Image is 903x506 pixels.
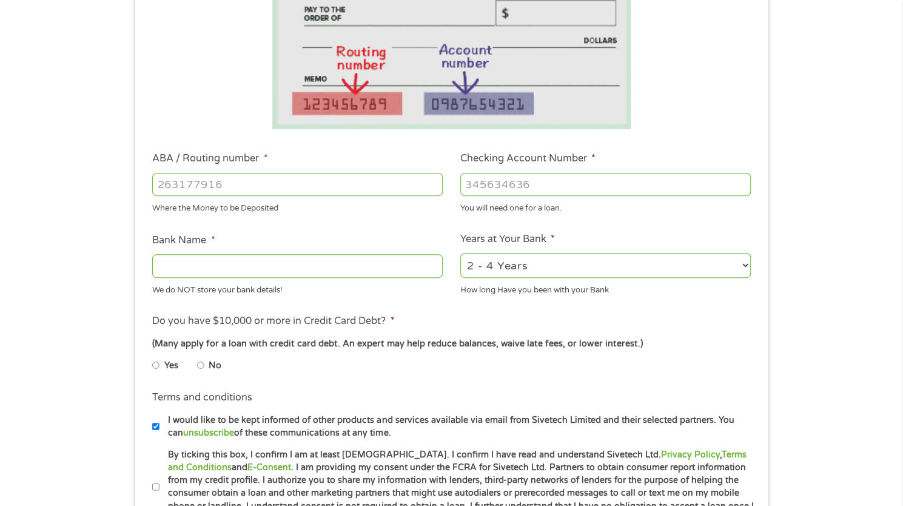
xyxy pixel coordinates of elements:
label: ABA / Routing number [152,152,267,165]
label: No [209,359,221,373]
label: Terms and conditions [152,391,252,404]
a: E-Consent [247,462,291,473]
div: You will need one for a loan. [460,198,751,215]
label: Do you have $10,000 or more in Credit Card Debt? [152,315,394,328]
div: We do NOT store your bank details! [152,280,443,296]
input: 345634636 [460,173,751,196]
a: Terms and Conditions [168,450,746,473]
div: How long Have you been with your Bank [460,280,751,296]
div: (Many apply for a loan with credit card debt. An expert may help reduce balances, waive late fees... [152,337,750,351]
label: Yes [164,359,178,373]
label: Years at Your Bank [460,233,555,246]
label: I would like to be kept informed of other products and services available via email from Sivetech... [159,414,754,440]
label: Checking Account Number [460,152,596,165]
label: Bank Name [152,234,215,247]
div: Where the Money to be Deposited [152,198,443,215]
a: Privacy Policy [660,450,719,460]
input: 263177916 [152,173,443,196]
a: unsubscribe [183,428,234,438]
